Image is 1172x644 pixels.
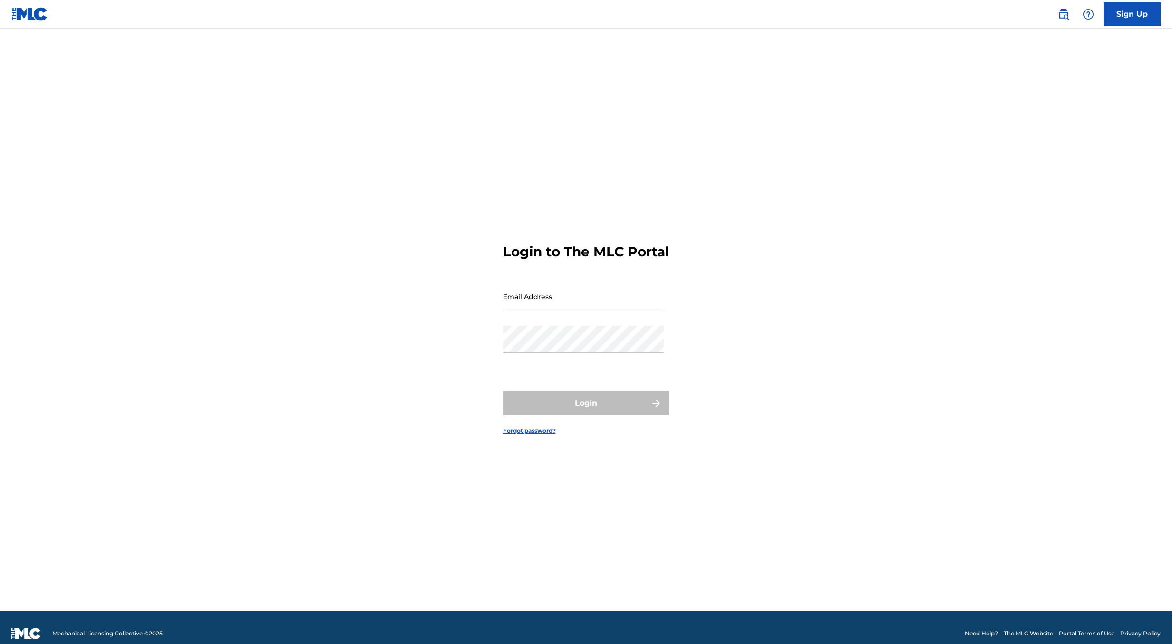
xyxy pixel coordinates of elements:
[1054,5,1073,24] a: Public Search
[1083,9,1094,20] img: help
[503,427,556,435] a: Forgot password?
[1058,9,1069,20] img: search
[11,628,41,639] img: logo
[965,629,998,638] a: Need Help?
[1104,2,1161,26] a: Sign Up
[503,244,669,260] h3: Login to The MLC Portal
[1004,629,1053,638] a: The MLC Website
[1059,629,1114,638] a: Portal Terms of Use
[1124,598,1172,644] iframe: Chat Widget
[1120,629,1161,638] a: Privacy Policy
[11,7,48,21] img: MLC Logo
[52,629,163,638] span: Mechanical Licensing Collective © 2025
[1079,5,1098,24] div: Help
